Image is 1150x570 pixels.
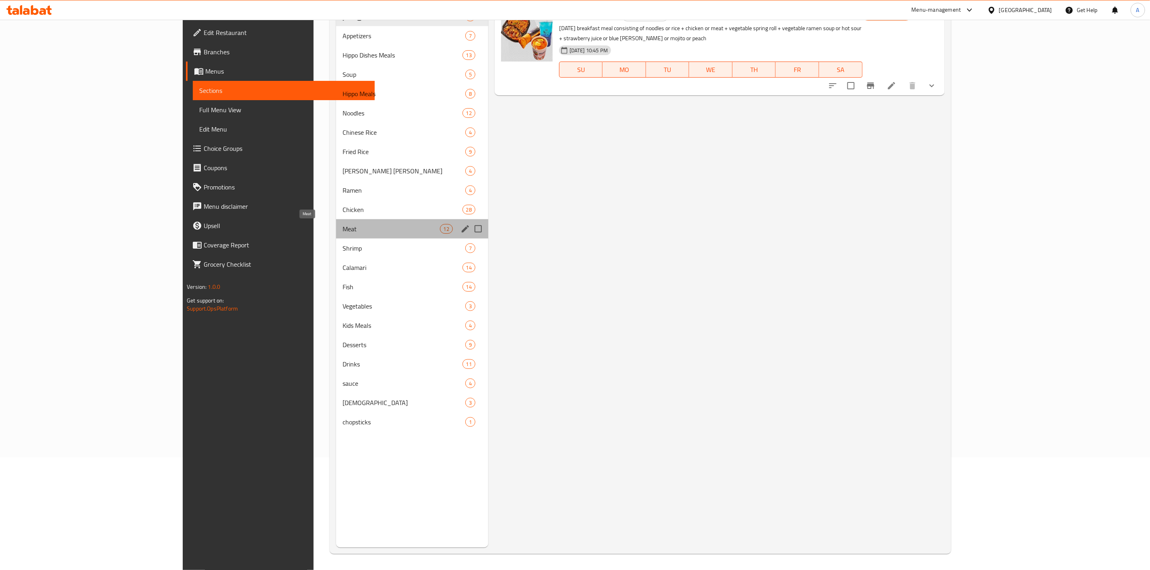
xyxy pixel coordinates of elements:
[466,302,475,310] span: 3
[336,181,488,200] div: Ramen4
[193,100,375,119] a: Full Menu View
[463,206,475,214] span: 28
[465,321,475,330] div: items
[336,258,488,277] div: Calamari14
[465,147,475,156] div: items
[465,340,475,350] div: items
[186,216,375,235] a: Upsell
[205,66,368,76] span: Menus
[559,62,603,78] button: SU
[204,259,368,269] span: Grocery Checklist
[343,340,465,350] span: Desserts
[336,103,488,123] div: Noodles12
[466,129,475,136] span: 4
[343,359,462,369] span: Drinks
[336,65,488,84] div: Soup5
[343,70,465,79] div: Soup
[819,62,863,78] button: SA
[922,76,941,95] button: show more
[343,166,465,176] div: Curry rice
[440,225,452,233] span: 12
[649,64,686,76] span: TU
[186,255,375,274] a: Grocery Checklist
[861,76,880,95] button: Branch-specific-item
[336,45,488,65] div: Hippo Dishes Meals13
[204,28,368,37] span: Edit Restaurant
[466,32,475,40] span: 7
[336,277,488,296] div: Fish14
[463,264,475,272] span: 14
[459,223,471,235] button: edit
[336,393,488,412] div: [DEMOGRAPHIC_DATA]3
[999,6,1052,14] div: [GEOGRAPHIC_DATA]
[736,64,773,76] span: TH
[186,197,375,216] a: Menu disclaimer
[466,71,475,78] span: 5
[465,417,475,427] div: items
[462,263,475,272] div: items
[343,243,465,253] span: Shrimp
[465,379,475,388] div: items
[466,322,475,329] span: 4
[186,158,375,177] a: Coupons
[199,105,368,115] span: Full Menu View
[466,90,475,98] span: 8
[204,144,368,153] span: Choice Groups
[186,23,375,42] a: Edit Restaurant
[463,51,475,59] span: 13
[343,128,465,137] span: Chinese Rice
[842,77,859,94] span: Select to update
[199,124,368,134] span: Edit Menu
[336,335,488,354] div: Desserts9
[603,62,646,78] button: MO
[204,47,368,57] span: Branches
[186,139,375,158] a: Choice Groups
[563,64,599,76] span: SU
[343,417,465,427] span: chopsticks
[733,62,776,78] button: TH
[204,163,368,173] span: Coupons
[465,31,475,41] div: items
[343,205,462,214] span: Chicken
[501,10,553,62] img: Breakfast Ramadan Meal
[343,185,465,195] span: Ramen
[646,62,690,78] button: TU
[466,148,475,156] span: 9
[606,64,643,76] span: MO
[336,239,488,258] div: Shrimp7
[466,245,475,252] span: 7
[689,62,733,78] button: WE
[336,412,488,432] div: chopsticks1
[343,321,465,330] span: Kids Meals
[336,161,488,181] div: [PERSON_NAME] [PERSON_NAME]4
[465,166,475,176] div: items
[204,182,368,192] span: Promotions
[343,398,465,407] span: [DEMOGRAPHIC_DATA]
[343,108,462,118] span: Noodles
[1136,6,1140,14] span: A
[343,147,465,156] span: Fried Rice
[465,128,475,137] div: items
[927,81,937,91] svg: Show Choices
[343,282,462,292] span: Fish
[440,224,453,234] div: items
[343,263,462,272] span: Calamari
[186,177,375,197] a: Promotions
[343,31,465,41] span: Appetizers
[343,50,462,60] div: Hippo Dishes Meals
[343,224,440,234] span: Meat
[692,64,729,76] span: WE
[208,282,221,292] span: 1.0.0
[336,200,488,219] div: Chicken28
[343,379,465,388] div: sauce
[462,282,475,292] div: items
[343,89,465,99] span: Hippo Meals
[462,108,475,118] div: items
